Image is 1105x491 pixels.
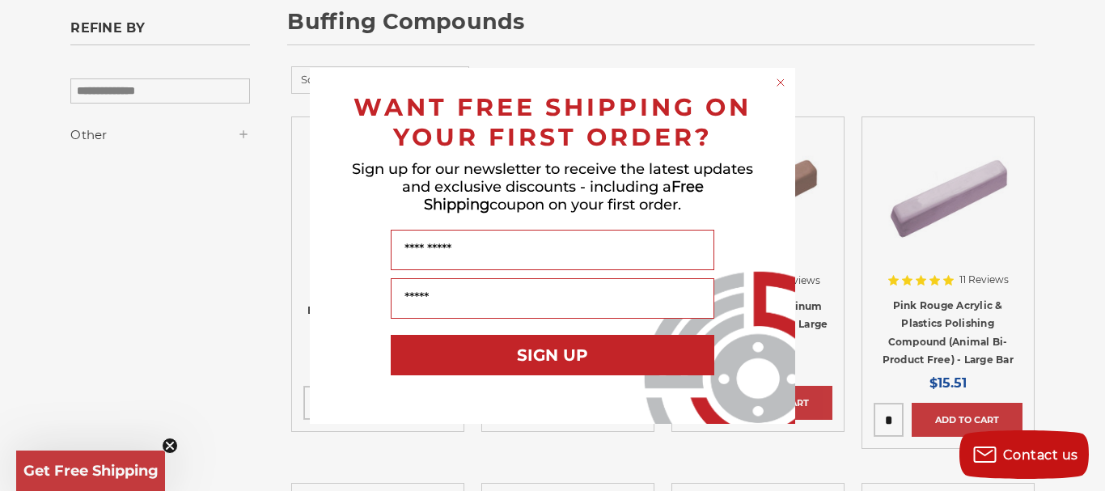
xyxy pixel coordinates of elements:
button: Contact us [959,430,1089,479]
button: SIGN UP [391,335,714,375]
span: Sign up for our newsletter to receive the latest updates and exclusive discounts - including a co... [352,160,753,214]
button: Close dialog [773,74,789,91]
span: WANT FREE SHIPPING ON YOUR FIRST ORDER? [354,92,751,152]
span: Contact us [1003,447,1078,463]
span: Free Shipping [424,178,704,214]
